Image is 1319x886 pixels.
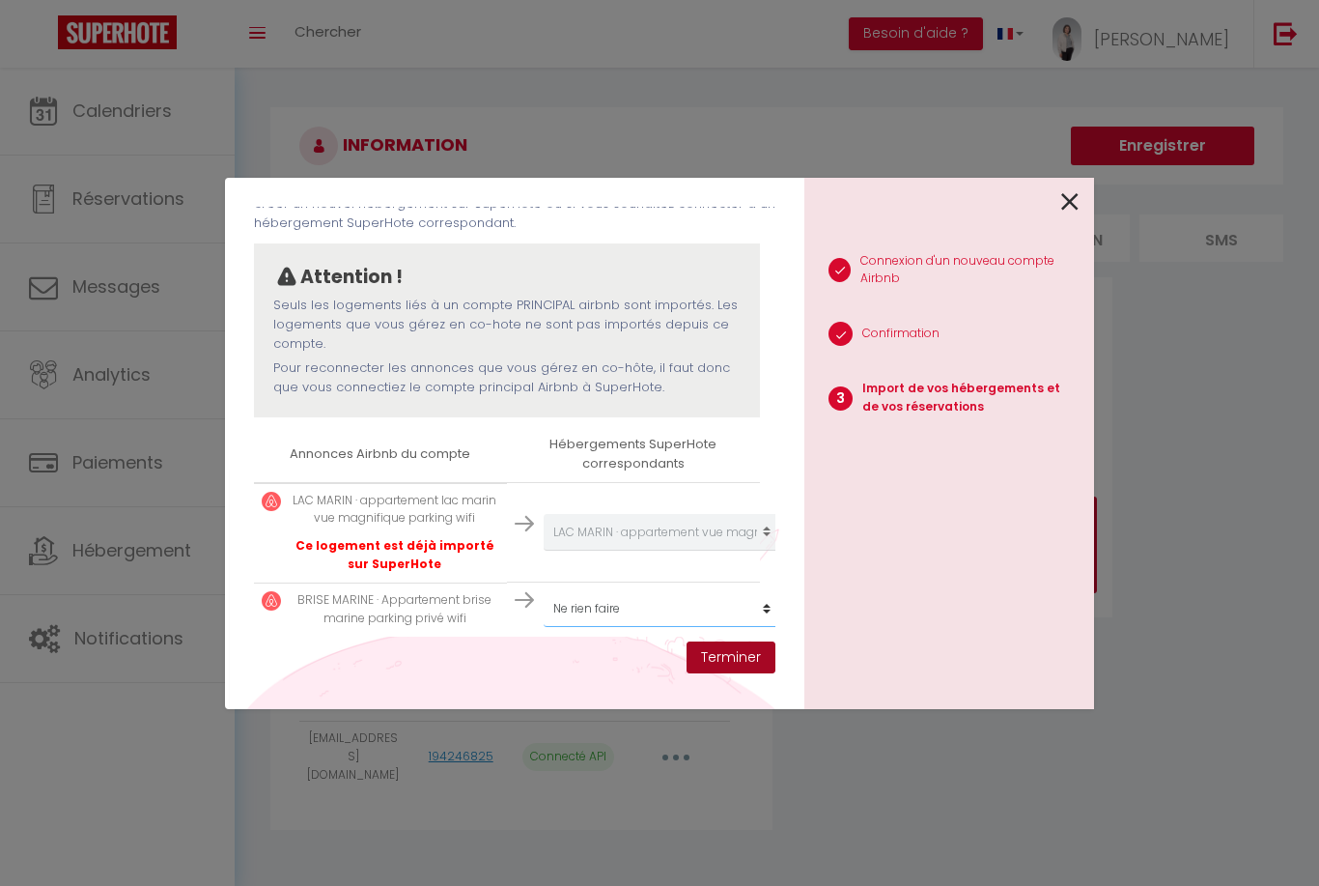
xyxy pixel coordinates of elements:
[291,492,499,529] p: LAC MARIN · appartement lac marin vue magnifique parking wifi
[300,263,403,292] p: Attention !
[862,325,940,343] p: Confirmation
[860,252,1079,289] p: Connexion d'un nouveau compte Airbnb
[862,380,1079,416] p: Import de vos hébergements et de vos réservations
[828,386,853,411] span: 3
[273,296,741,355] p: Seuls les logements liés à un compte PRINCIPAL airbnb sont importés. Les logements que vous gérez...
[687,642,775,674] button: Terminer
[273,358,741,398] p: Pour reconnecter les annonces que vous gérez en co-hôte, il faut donc que vous connectiez le comp...
[291,537,499,574] p: Ce logement est déjà importé sur SuperHote
[291,591,499,628] p: BRISE MARINE · Appartement brise marine parking privé wifi
[254,427,507,482] th: Annonces Airbnb du compte
[507,427,760,482] th: Hébergements SuperHote correspondants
